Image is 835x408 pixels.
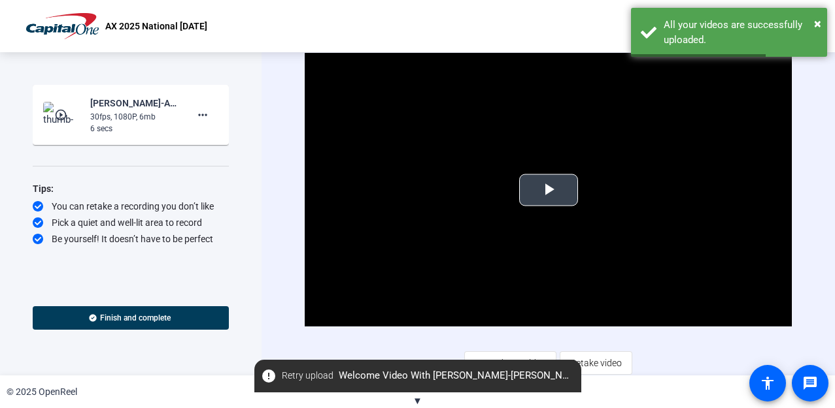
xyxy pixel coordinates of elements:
div: Video Player [305,53,792,326]
img: thumb-nail [43,102,82,128]
div: Be yourself! It doesn’t have to be perfect [33,232,229,245]
span: Finish and complete [100,313,171,323]
div: Pick a quiet and well-lit area to record [33,216,229,229]
div: 6 secs [90,123,178,134]
mat-icon: play_circle_outline [54,108,70,121]
div: 30fps, 1080P, 6mb [90,111,178,123]
div: You can retake a recording you don’t like [33,200,229,213]
span: ▼ [413,395,422,407]
mat-icon: error [261,368,277,384]
span: Retry upload [282,369,333,383]
mat-icon: accessibility [760,375,775,391]
mat-icon: more_horiz [195,107,211,123]
span: × [814,16,821,31]
div: Tips: [33,181,229,196]
button: Finish and complete [33,306,229,330]
div: [PERSON_NAME]-AX 2025 National Boss-s Day-AX 2025 National Boss-s Day -1758816549907-webcam [90,95,178,111]
img: OpenReel logo [26,13,99,39]
button: Close [814,14,821,33]
span: Retake video [570,351,622,375]
span: Record new video [475,351,546,375]
button: Play Video [519,174,578,206]
span: Welcome Video With [PERSON_NAME]-[PERSON_NAME]-2025-06-27-10-38-40-970-0.webm [254,364,581,388]
div: © 2025 OpenReel [7,385,77,399]
p: AX 2025 National [DATE] [105,18,207,34]
button: Record new video [464,351,556,375]
mat-icon: message [802,375,818,391]
div: All your videos are successfully uploaded. [664,18,817,47]
button: Retake video [560,351,632,375]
